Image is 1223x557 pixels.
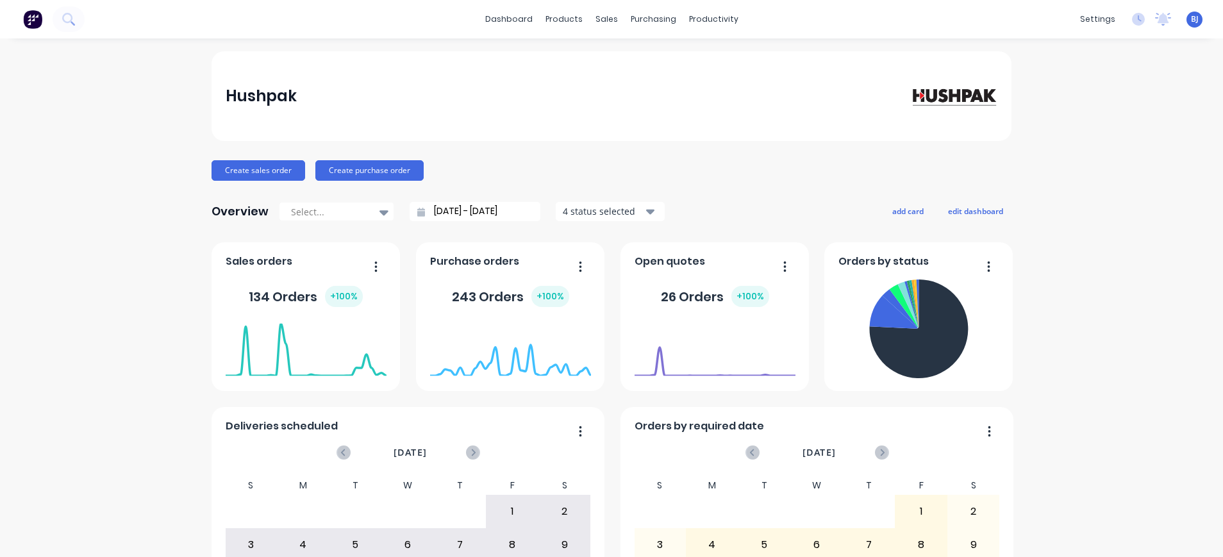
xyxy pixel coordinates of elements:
[225,476,278,495] div: S
[635,254,705,269] span: Open quotes
[908,85,997,107] img: Hushpak
[803,445,836,460] span: [DATE]
[325,286,363,307] div: + 100 %
[430,254,519,269] span: Purchase orders
[394,445,427,460] span: [DATE]
[683,10,745,29] div: productivity
[589,10,624,29] div: sales
[884,203,932,219] button: add card
[1191,13,1199,25] span: BJ
[624,10,683,29] div: purchasing
[487,495,538,528] div: 1
[539,495,590,528] div: 2
[563,204,644,218] div: 4 status selected
[843,476,895,495] div: T
[1074,10,1122,29] div: settings
[838,254,929,269] span: Orders by status
[531,286,569,307] div: + 100 %
[738,476,791,495] div: T
[212,199,269,224] div: Overview
[23,10,42,29] img: Factory
[895,495,947,528] div: 1
[895,476,947,495] div: F
[226,83,297,109] div: Hushpak
[226,254,292,269] span: Sales orders
[948,495,999,528] div: 2
[452,286,569,307] div: 243 Orders
[634,476,686,495] div: S
[315,160,424,181] button: Create purchase order
[277,476,329,495] div: M
[940,203,1011,219] button: edit dashboard
[212,160,305,181] button: Create sales order
[539,10,589,29] div: products
[538,476,591,495] div: S
[661,286,769,307] div: 26 Orders
[486,476,538,495] div: F
[329,476,382,495] div: T
[790,476,843,495] div: W
[556,202,665,221] button: 4 status selected
[249,286,363,307] div: 134 Orders
[686,476,738,495] div: M
[434,476,487,495] div: T
[947,476,1000,495] div: S
[479,10,539,29] a: dashboard
[381,476,434,495] div: W
[731,286,769,307] div: + 100 %
[226,419,338,434] span: Deliveries scheduled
